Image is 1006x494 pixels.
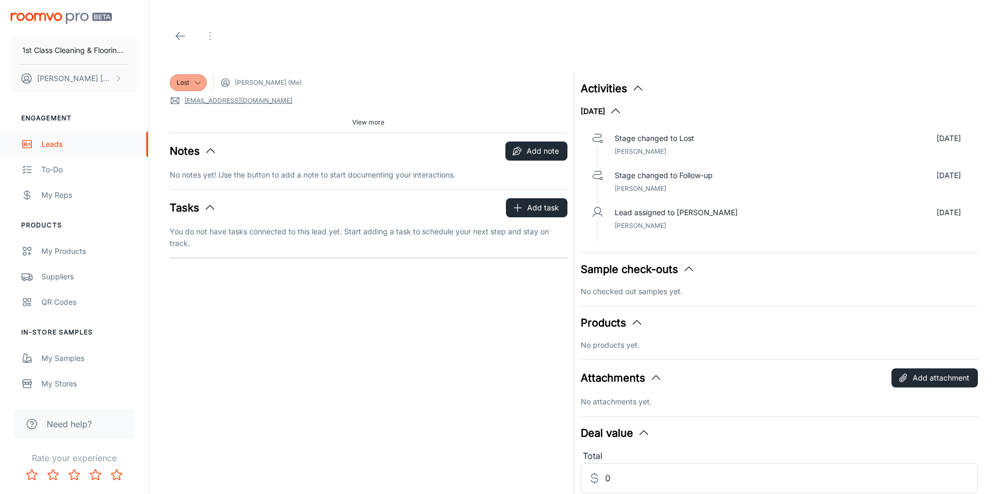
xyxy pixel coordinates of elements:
div: My Reps [41,189,137,201]
a: [EMAIL_ADDRESS][DOMAIN_NAME] [185,96,292,105]
p: [DATE] [937,170,961,181]
p: Lead assigned to [PERSON_NAME] [615,207,738,218]
button: Add note [505,142,567,161]
button: View more [348,114,389,130]
button: Rate 2 star [42,464,64,486]
button: Rate 5 star [106,464,127,486]
p: Stage changed to Follow-up [615,170,713,181]
button: Add task [506,198,567,217]
div: Suppliers [41,271,137,283]
button: Activities [581,81,644,96]
div: Total [581,449,978,463]
p: [PERSON_NAME] [PERSON_NAME] [37,73,112,84]
p: 1st Class Cleaning & Flooring Inc. [22,45,126,56]
button: [PERSON_NAME] [PERSON_NAME] [11,65,137,92]
button: Rate 3 star [64,464,85,486]
p: You do not have tasks connected to this lead yet. Start adding a task to schedule your next step ... [170,226,567,249]
div: My Stores [41,378,137,390]
button: Rate 4 star [85,464,106,486]
p: [DATE] [937,133,961,144]
button: Deal value [581,425,650,441]
span: Need help? [47,418,92,430]
p: No products yet. [581,339,978,351]
p: [DATE] [937,207,961,218]
span: [PERSON_NAME] (Me) [235,78,302,87]
p: Rate your experience [8,452,139,464]
div: Leads [41,138,137,150]
span: Lost [177,78,189,87]
button: Rate 1 star [21,464,42,486]
img: Roomvo PRO Beta [11,13,112,24]
button: Notes [170,143,217,159]
span: View more [352,118,384,127]
p: No notes yet! Use the button to add a note to start documenting your interactions. [170,169,567,181]
p: No attachments yet. [581,396,978,408]
span: [PERSON_NAME] [615,222,666,230]
button: Tasks [170,200,216,216]
p: No checked out samples yet. [581,286,978,297]
button: Open menu [199,25,221,47]
div: QR Codes [41,296,137,308]
input: Estimated deal value [605,463,978,493]
button: Sample check-outs [581,261,695,277]
div: To-do [41,164,137,175]
div: Lost [170,74,207,91]
div: My Products [41,245,137,257]
div: My Samples [41,352,137,364]
button: Attachments [581,370,662,386]
span: [PERSON_NAME] [615,147,666,155]
span: [PERSON_NAME] [615,184,666,192]
button: [DATE] [581,105,622,118]
button: 1st Class Cleaning & Flooring Inc. [11,37,137,64]
button: Add attachment [891,368,978,387]
p: Stage changed to Lost [615,133,694,144]
button: Products [581,315,643,331]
